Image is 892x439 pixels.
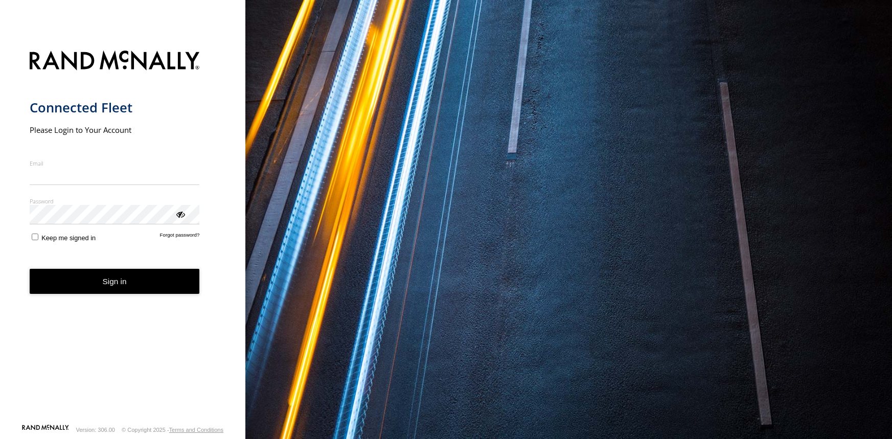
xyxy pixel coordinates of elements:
a: Visit our Website [22,425,69,435]
a: Terms and Conditions [169,427,223,433]
h2: Please Login to Your Account [30,125,200,135]
h1: Connected Fleet [30,99,200,116]
div: © Copyright 2025 - [122,427,223,433]
a: Forgot password? [160,232,200,242]
img: Rand McNally [30,49,200,75]
label: Password [30,197,200,205]
label: Email [30,159,200,167]
input: Keep me signed in [32,234,38,240]
form: main [30,44,216,424]
button: Sign in [30,269,200,294]
div: Version: 306.00 [76,427,115,433]
div: ViewPassword [175,209,185,219]
span: Keep me signed in [41,234,96,242]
